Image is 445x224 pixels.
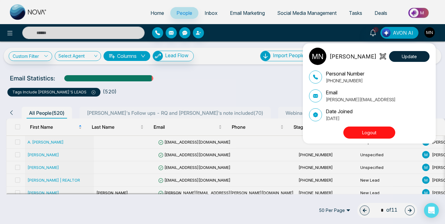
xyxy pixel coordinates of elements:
[326,70,364,77] p: Personal Number
[424,203,439,218] div: Open Intercom Messenger
[329,52,376,61] p: [PERSON_NAME]
[326,108,353,115] p: Date Joined
[326,115,353,122] p: [DATE]
[326,96,396,103] p: [PERSON_NAME][EMAIL_ADDRESS]
[326,77,364,84] p: [PHONE_NUMBER]
[326,89,396,96] p: Email
[389,51,430,62] button: Update
[343,127,395,139] button: Logout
